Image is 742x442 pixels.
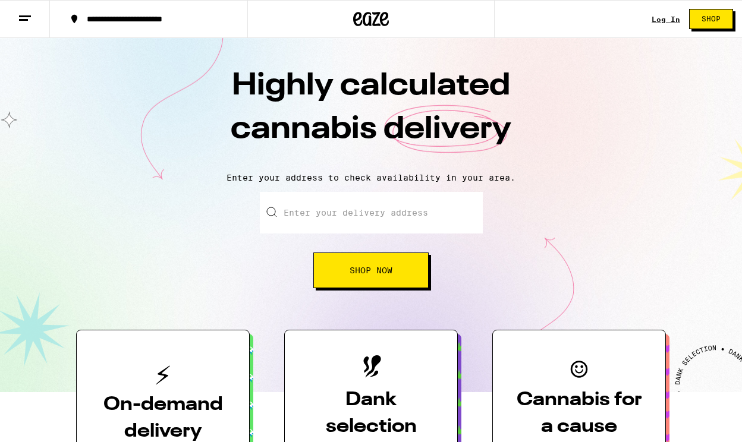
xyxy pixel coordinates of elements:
a: Shop [680,9,742,29]
h1: Highly calculated cannabis delivery [163,65,579,163]
a: Log In [652,15,680,23]
h3: Cannabis for a cause [512,387,646,440]
span: Shop [702,15,721,23]
span: Shop Now [350,266,392,274]
p: Enter your address to check availability in your area. [12,173,730,182]
input: Enter your delivery address [260,192,483,233]
button: Shop [689,9,733,29]
h3: Dank selection [304,387,438,440]
button: Shop Now [313,252,429,288]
